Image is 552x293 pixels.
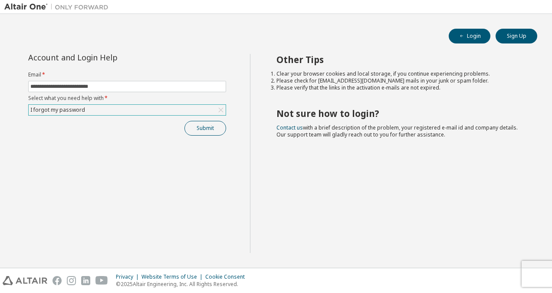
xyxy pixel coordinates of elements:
[276,54,522,65] h2: Other Tips
[28,54,187,61] div: Account and Login Help
[81,276,90,285] img: linkedin.svg
[276,108,522,119] h2: Not sure how to login?
[29,105,226,115] div: I forgot my password
[28,95,226,102] label: Select what you need help with
[184,121,226,136] button: Submit
[449,29,490,43] button: Login
[116,280,250,288] p: © 2025 Altair Engineering, Inc. All Rights Reserved.
[29,105,86,115] div: I forgot my password
[3,276,47,285] img: altair_logo.svg
[53,276,62,285] img: facebook.svg
[67,276,76,285] img: instagram.svg
[95,276,108,285] img: youtube.svg
[28,71,226,78] label: Email
[276,84,522,91] li: Please verify that the links in the activation e-mails are not expired.
[276,124,518,138] span: with a brief description of the problem, your registered e-mail id and company details. Our suppo...
[276,70,522,77] li: Clear your browser cookies and local storage, if you continue experiencing problems.
[276,77,522,84] li: Please check for [EMAIL_ADDRESS][DOMAIN_NAME] mails in your junk or spam folder.
[116,273,141,280] div: Privacy
[205,273,250,280] div: Cookie Consent
[496,29,537,43] button: Sign Up
[4,3,113,11] img: Altair One
[141,273,205,280] div: Website Terms of Use
[276,124,303,131] a: Contact us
